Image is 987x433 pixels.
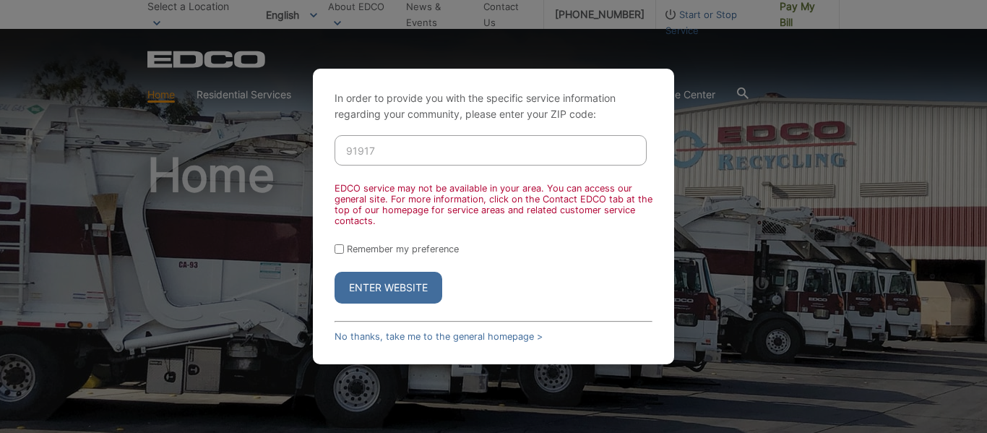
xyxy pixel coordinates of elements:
input: Enter ZIP Code [335,135,647,166]
button: Enter Website [335,272,442,304]
div: EDCO service may not be available in your area. You can access our general site. For more informa... [335,183,652,226]
p: In order to provide you with the specific service information regarding your community, please en... [335,90,652,122]
label: Remember my preference [347,244,459,254]
a: No thanks, take me to the general homepage > [335,331,543,342]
